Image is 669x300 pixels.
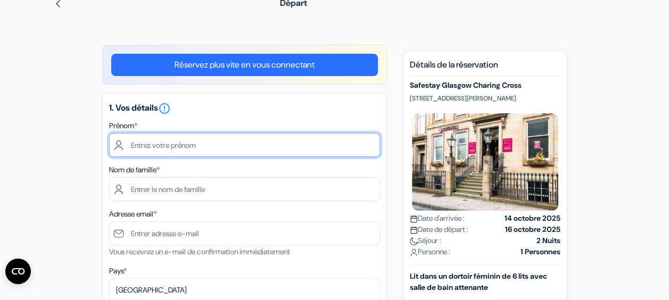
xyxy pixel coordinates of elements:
span: Séjour : [410,235,441,246]
label: Prénom [109,120,137,131]
a: error_outline [158,102,171,113]
input: Entrer adresse e-mail [109,221,380,245]
span: Date d'arrivée : [410,213,465,224]
img: calendar.svg [410,226,418,234]
span: Date de départ : [410,224,468,235]
span: Personne : [410,246,450,257]
small: Vous recevrez un e-mail de confirmation immédiatement [109,247,290,256]
strong: 1 Personnes [521,246,560,257]
h5: 1. Vos détails [109,102,380,115]
b: Lit dans un dortoir féminin de 6 lits avec salle de bain attenante [410,271,547,292]
p: [STREET_ADDRESS][PERSON_NAME] [410,94,560,103]
strong: 14 octobre 2025 [505,213,560,224]
i: error_outline [158,102,171,115]
label: Adresse email [109,209,156,220]
h5: Détails de la réservation [410,60,560,77]
a: Réservez plus vite en vous connectant [111,54,378,76]
label: Nom de famille [109,164,160,176]
h5: Safestay Glasgow Charing Cross [410,81,560,90]
img: calendar.svg [410,215,418,223]
input: Entrer le nom de famille [109,177,380,201]
button: Ouvrir le widget CMP [5,259,31,284]
strong: 16 octobre 2025 [505,224,560,235]
strong: 2 Nuits [536,235,560,246]
label: Pays [109,265,127,277]
input: Entrez votre prénom [109,133,380,157]
img: user_icon.svg [410,248,418,256]
img: moon.svg [410,237,418,245]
